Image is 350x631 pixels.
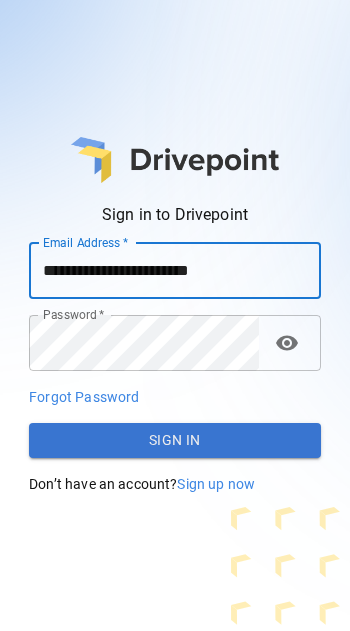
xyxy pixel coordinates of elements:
[43,306,104,323] label: Password
[43,234,128,251] label: Email Address
[275,331,299,355] span: visibility
[177,476,255,492] span: Sign up now
[29,203,321,227] p: Sign in to Drivepoint
[29,423,321,459] button: Sign In
[29,474,321,494] p: Don’t have an account?
[29,389,139,405] span: Forgot Password
[71,137,278,183] img: main logo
